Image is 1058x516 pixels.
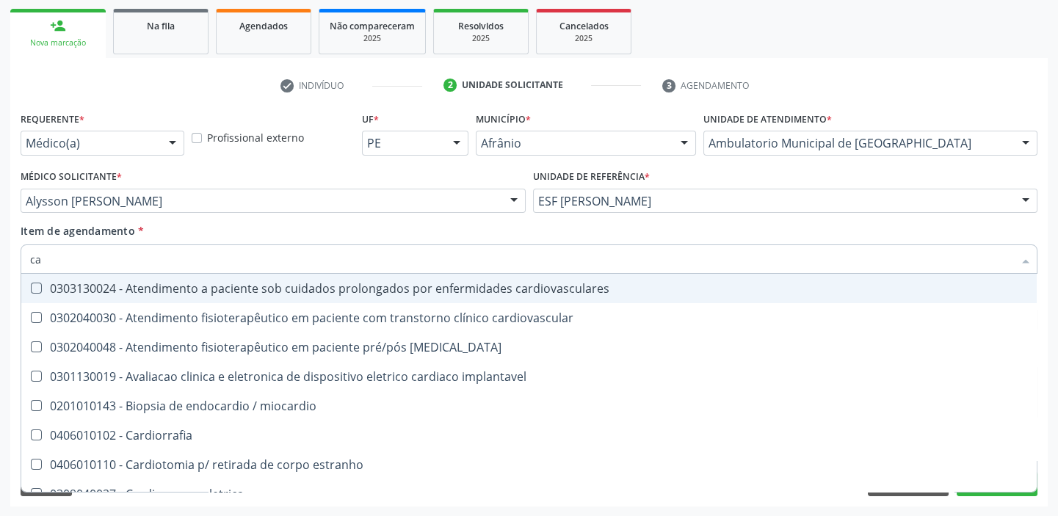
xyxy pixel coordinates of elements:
label: Profissional externo [207,130,304,145]
label: Município [476,108,531,131]
label: Unidade de atendimento [703,108,832,131]
span: Alysson [PERSON_NAME] [26,194,496,208]
div: person_add [50,18,66,34]
span: Afrânio [481,136,666,150]
div: 2025 [330,33,415,44]
span: Ambulatorio Municipal de [GEOGRAPHIC_DATA] [709,136,1007,150]
span: Não compareceram [330,20,415,32]
label: UF [362,108,379,131]
span: ESF [PERSON_NAME] [538,194,1008,208]
div: 2 [443,79,457,92]
label: Requerente [21,108,84,131]
span: Item de agendamento [21,224,135,238]
label: Médico Solicitante [21,166,122,189]
label: Unidade de referência [533,166,650,189]
div: 0201010143 - Biopsia de endocardio / miocardio [30,400,1028,412]
div: 0406010110 - Cardiotomia p/ retirada de corpo estranho [30,459,1028,470]
div: 0309040027 - Cardioversao eletrica [30,488,1028,500]
div: Nova marcação [21,37,95,48]
div: 0406010102 - Cardiorrafia [30,429,1028,441]
div: Unidade solicitante [462,79,563,92]
div: 0301130019 - Avaliacao clinica e eletronica de dispositivo eletrico cardiaco implantavel [30,371,1028,382]
span: Na fila [147,20,175,32]
div: 2025 [547,33,620,44]
div: 2025 [444,33,518,44]
span: Resolvidos [458,20,504,32]
span: Agendados [239,20,288,32]
div: 0302040030 - Atendimento fisioterapêutico em paciente com transtorno clínico cardiovascular [30,312,1028,324]
span: Médico(a) [26,136,154,150]
div: 0302040048 - Atendimento fisioterapêutico em paciente pré/pós [MEDICAL_DATA] [30,341,1028,353]
input: Buscar por procedimentos [30,244,1013,274]
span: PE [367,136,438,150]
div: 0303130024 - Atendimento a paciente sob cuidados prolongados por enfermidades cardiovasculares [30,283,1028,294]
span: Cancelados [559,20,609,32]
